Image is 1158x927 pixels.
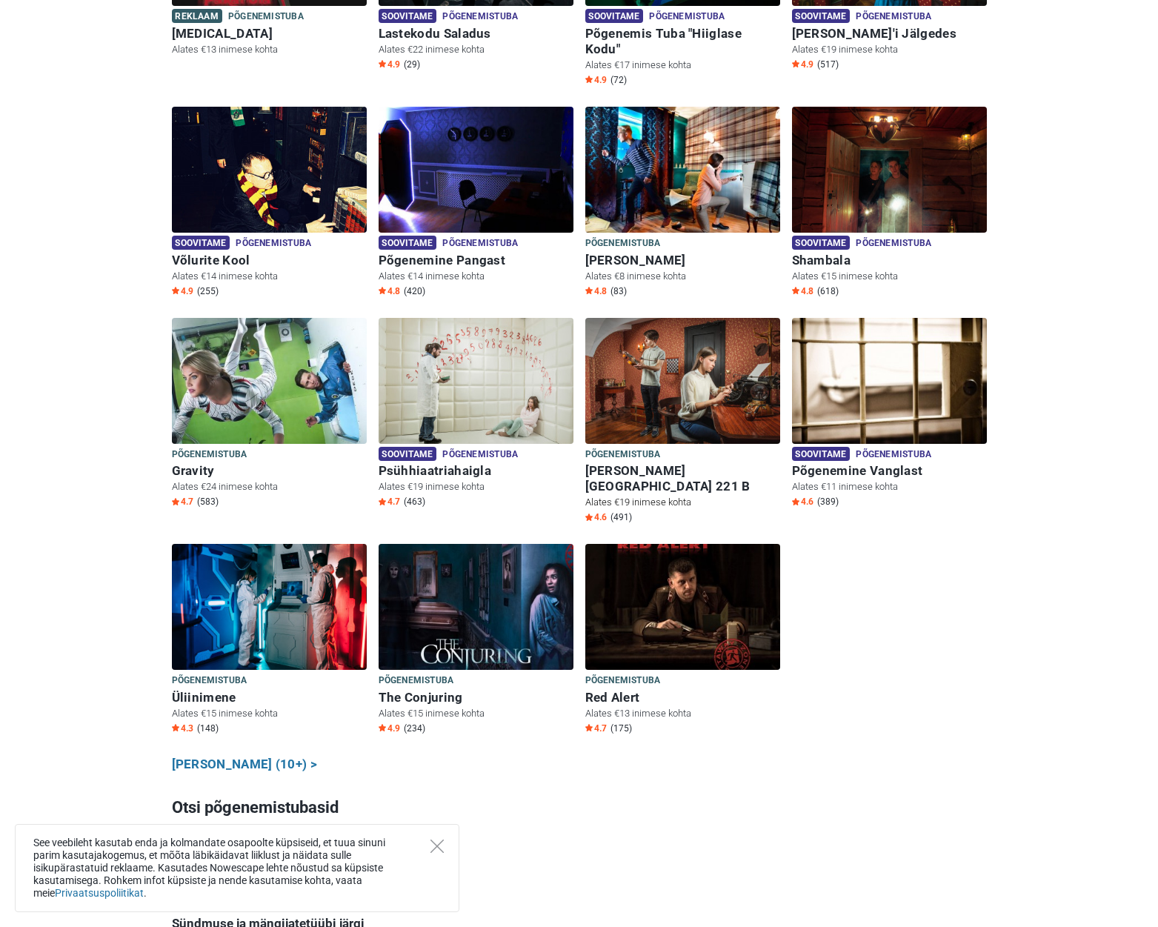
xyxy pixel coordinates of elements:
p: Alates €14 inimese kohta [379,270,573,283]
a: Baker Street 221 B Põgenemistuba [PERSON_NAME][GEOGRAPHIC_DATA] 221 B Alates €19 inimese kohta St... [585,318,780,527]
a: Shambala Soovitame Põgenemistuba Shambala Alates €15 inimese kohta Star4.8 (618) [792,107,987,300]
span: Põgenemistuba [236,236,311,252]
h6: Võlurite Kool [172,253,367,268]
img: Sherlock Holmes [585,107,780,233]
span: 4.7 [172,496,193,508]
span: 4.7 [379,496,400,508]
span: (420) [404,285,425,297]
p: Alates €19 inimese kohta [792,43,987,56]
span: (29) [404,59,420,70]
span: (83) [610,285,627,297]
span: (148) [197,722,219,734]
span: Soovitame [379,236,437,250]
span: Põgenemistuba [442,447,518,463]
span: (72) [610,74,627,86]
h6: Red Alert [585,690,780,705]
p: Alates €22 inimese kohta [379,43,573,56]
span: 4.3 [172,722,193,734]
a: Psühhiaatriahaigla Soovitame Põgenemistuba Psühhiaatriahaigla Alates €19 inimese kohta Star4.7 (463) [379,318,573,511]
img: Gravity [172,318,367,444]
span: Soovitame [792,447,851,461]
span: 4.6 [792,496,813,508]
h6: Lastekodu Saladus [379,26,573,41]
span: 4.8 [792,285,813,297]
span: (175) [610,722,632,734]
span: (517) [817,59,839,70]
a: Red Alert Põgenemistuba Red Alert Alates €13 inimese kohta Star4.7 (175) [585,544,780,737]
span: 4.9 [379,59,400,70]
div: See veebileht kasutab enda ja kolmandate osapoolte küpsiseid, et tuua sinuni parim kasutajakogemu... [15,824,459,912]
a: Sherlock Holmes Põgenemistuba [PERSON_NAME] Alates €8 inimese kohta Star4.8 (83) [585,107,780,300]
img: Star [172,724,179,731]
span: Põgenemistuba [649,9,725,25]
span: Põgenemistuba [442,9,518,25]
a: Privaatsuspoliitikat [55,887,144,899]
h6: [PERSON_NAME][GEOGRAPHIC_DATA] 221 B [585,463,780,494]
p: Alates €19 inimese kohta [379,480,573,494]
img: Põgenemine Vanglast [792,318,987,444]
span: (255) [197,285,219,297]
img: Star [379,724,386,731]
img: The Conjuring [379,544,573,670]
img: Põgenemine Pangast [379,107,573,233]
img: Star [792,498,799,505]
img: Üliinimene [172,544,367,670]
h6: Põgenemis Tuba "Hiiglase Kodu" [585,26,780,57]
p: Alates €17 inimese kohta [585,59,780,72]
span: Põgenemistuba [585,673,661,689]
span: 4.9 [792,59,813,70]
span: Soovitame [379,447,437,461]
span: (618) [817,285,839,297]
span: Põgenemistuba [442,236,518,252]
span: Põgenemistuba [856,236,931,252]
img: Baker Street 221 B [585,318,780,444]
span: Põgenemistuba [585,447,661,463]
span: 4.9 [585,74,607,86]
span: Põgenemistuba [172,673,247,689]
img: Star [792,60,799,67]
span: Põgenemistuba [585,236,661,252]
a: The Conjuring Põgenemistuba The Conjuring Alates €15 inimese kohta Star4.9 (234) [379,544,573,737]
span: Põgenemistuba [856,9,931,25]
span: 4.6 [585,511,607,523]
span: 4.9 [172,285,193,297]
img: Star [792,287,799,294]
p: Alates €19 inimese kohta [585,496,780,509]
img: Red Alert [585,544,780,670]
h5: Teema järgi [172,837,987,851]
h6: Põgenemine Vanglast [792,463,987,479]
span: (583) [197,496,219,508]
span: Põgenemistuba [379,673,454,689]
span: Reklaam [172,9,222,23]
span: Soovitame [792,236,851,250]
h6: [MEDICAL_DATA] [172,26,367,41]
img: Star [585,514,593,521]
img: Psühhiaatriahaigla [379,318,573,444]
h6: Shambala [792,253,987,268]
a: Põgenemine Pangast Soovitame Põgenemistuba Põgenemine Pangast Alates €14 inimese kohta Star4.8 (420) [379,107,573,300]
span: Soovitame [379,9,437,23]
h6: Gravity [172,463,367,479]
button: Close [430,840,444,853]
a: Võlurite Kool Soovitame Põgenemistuba Võlurite Kool Alates €14 inimese kohta Star4.9 (255) [172,107,367,300]
a: [PERSON_NAME] (10+) > [172,755,318,774]
span: (389) [817,496,839,508]
img: Star [585,287,593,294]
span: 4.7 [585,722,607,734]
p: Alates €15 inimese kohta [379,707,573,720]
h6: Põgenemine Pangast [379,253,573,268]
p: Alates €14 inimese kohta [172,270,367,283]
img: Star [379,287,386,294]
h6: [PERSON_NAME] [585,253,780,268]
p: Alates €8 inimese kohta [585,270,780,283]
p: Alates €15 inimese kohta [172,707,367,720]
span: Põgenemistuba [172,447,247,463]
span: Soovitame [172,236,230,250]
span: 4.9 [379,722,400,734]
h6: [PERSON_NAME]'i Jälgedes [792,26,987,41]
a: Gravity Põgenemistuba Gravity Alates €24 inimese kohta Star4.7 (583) [172,318,367,511]
span: (234) [404,722,425,734]
span: Põgenemistuba [228,9,304,25]
h6: Üliinimene [172,690,367,705]
h3: Otsi põgenemistubasid [172,796,987,820]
